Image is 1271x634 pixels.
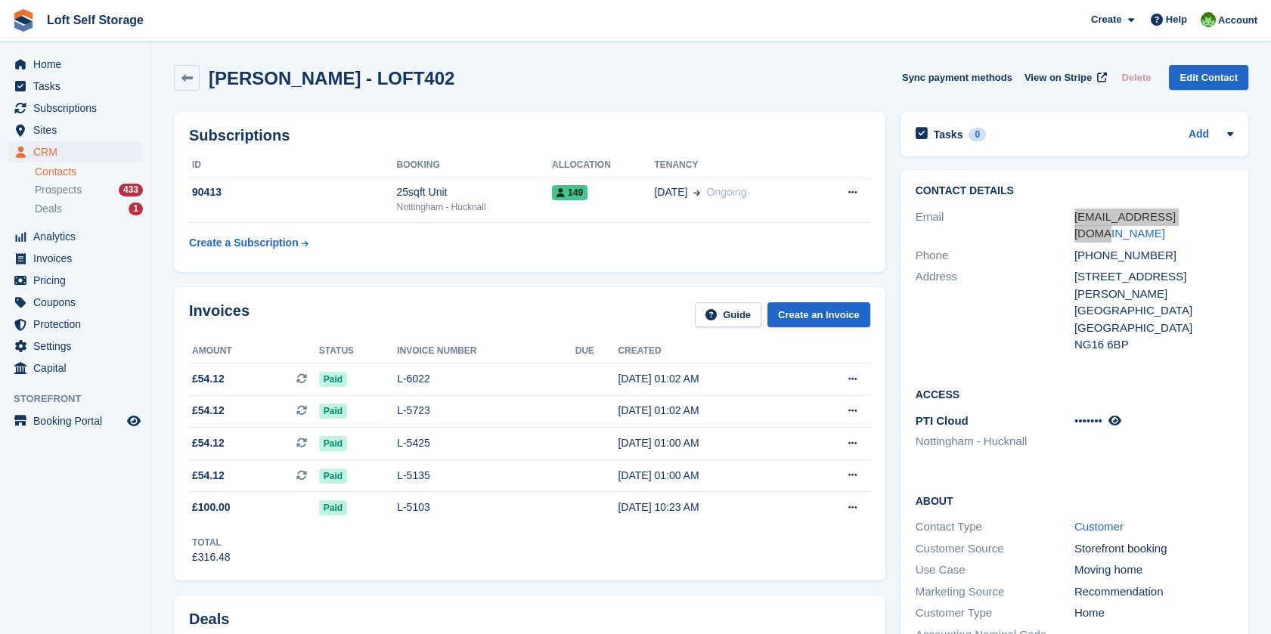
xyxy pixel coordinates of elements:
h2: Invoices [189,302,250,327]
span: Account [1218,13,1257,28]
th: Created [618,339,799,363]
span: Paid [319,404,347,419]
span: Subscriptions [33,97,124,119]
div: L-5135 [397,468,575,484]
div: 0 [969,128,986,141]
span: Invoices [33,248,124,269]
h2: Tasks [934,128,963,141]
a: Add [1189,126,1209,144]
span: Capital [33,357,124,379]
div: [STREET_ADDRESS][PERSON_NAME] [1074,268,1233,302]
span: £54.12 [192,403,225,419]
span: £54.12 [192,435,225,451]
h2: Access [916,386,1233,401]
span: Create [1091,12,1121,27]
span: Deals [35,202,62,216]
div: Recommendation [1074,583,1233,601]
span: Analytics [33,226,124,247]
div: NG16 6BP [1074,336,1233,354]
div: [DATE] 01:02 AM [618,403,799,419]
img: James Johnson [1201,12,1216,27]
div: 25sqft Unit [397,184,553,200]
div: Marketing Source [916,583,1074,601]
div: L-5723 [397,403,575,419]
div: Use Case [916,561,1074,579]
div: [DATE] 01:00 AM [618,435,799,451]
div: [DATE] 01:00 AM [618,468,799,484]
div: [DATE] 10:23 AM [618,499,799,515]
h2: Subscriptions [189,127,870,144]
h2: [PERSON_NAME] - LOFT402 [209,68,454,88]
span: Coupons [33,292,124,313]
span: Paid [319,372,347,387]
div: L-5425 [397,435,575,451]
th: Invoice number [397,339,575,363]
th: Status [319,339,397,363]
span: ••••••• [1074,414,1102,427]
a: Deals 1 [35,201,143,217]
div: L-5103 [397,499,575,515]
a: menu [8,76,143,97]
a: menu [8,248,143,269]
a: View on Stripe [1018,65,1110,90]
a: menu [8,97,143,119]
div: Create a Subscription [189,235,299,251]
span: [DATE] [654,184,687,200]
th: ID [189,153,397,178]
th: Booking [397,153,553,178]
a: menu [8,226,143,247]
a: menu [8,357,143,379]
span: Tasks [33,76,124,97]
th: Amount [189,339,319,363]
a: menu [8,292,143,313]
span: Paid [319,500,347,515]
span: 149 [552,185,587,200]
th: Tenancy [654,153,814,178]
span: £100.00 [192,499,231,515]
div: Storefront booking [1074,540,1233,558]
img: stora-icon-8386f47178a22dfd0bd8f6a31ec36ba5ce8667c1dd55bd0f319d3a0aa187defe.svg [12,9,35,32]
a: Prospects 433 [35,182,143,198]
span: Protection [33,314,124,335]
span: Paid [319,469,347,484]
div: Nottingham - Hucknall [397,200,553,214]
button: Sync payment methods [902,65,1012,90]
th: Allocation [552,153,654,178]
div: £316.48 [192,549,231,565]
span: View on Stripe [1025,70,1092,85]
a: menu [8,314,143,335]
div: Address [916,268,1074,354]
span: PTI Cloud [916,414,969,427]
a: menu [8,54,143,75]
button: Delete [1115,65,1157,90]
a: [EMAIL_ADDRESS][DOMAIN_NAME] [1074,210,1176,240]
div: Phone [916,247,1074,264]
div: Contact Type [916,518,1074,536]
a: Loft Self Storage [41,8,150,32]
div: 90413 [189,184,397,200]
div: [GEOGRAPHIC_DATA] [1074,302,1233,320]
span: Storefront [14,391,150,407]
a: menu [8,336,143,357]
div: 433 [119,184,143,196]
span: £54.12 [192,468,225,484]
h2: Contact Details [916,185,1233,197]
div: [PHONE_NUMBER] [1074,247,1233,264]
div: Email [916,209,1074,243]
div: 1 [129,203,143,215]
a: Guide [695,302,761,327]
span: Booking Portal [33,410,124,431]
span: Settings [33,336,124,357]
a: Contacts [35,165,143,179]
div: Home [1074,605,1233,622]
span: Prospects [35,183,82,197]
span: Help [1166,12,1187,27]
div: Total [192,536,231,549]
a: Create an Invoice [767,302,870,327]
a: menu [8,410,143,431]
span: Sites [33,119,124,141]
li: Nottingham - Hucknall [916,433,1074,450]
span: Ongoing [706,186,746,198]
span: £54.12 [192,371,225,387]
h2: About [916,493,1233,508]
